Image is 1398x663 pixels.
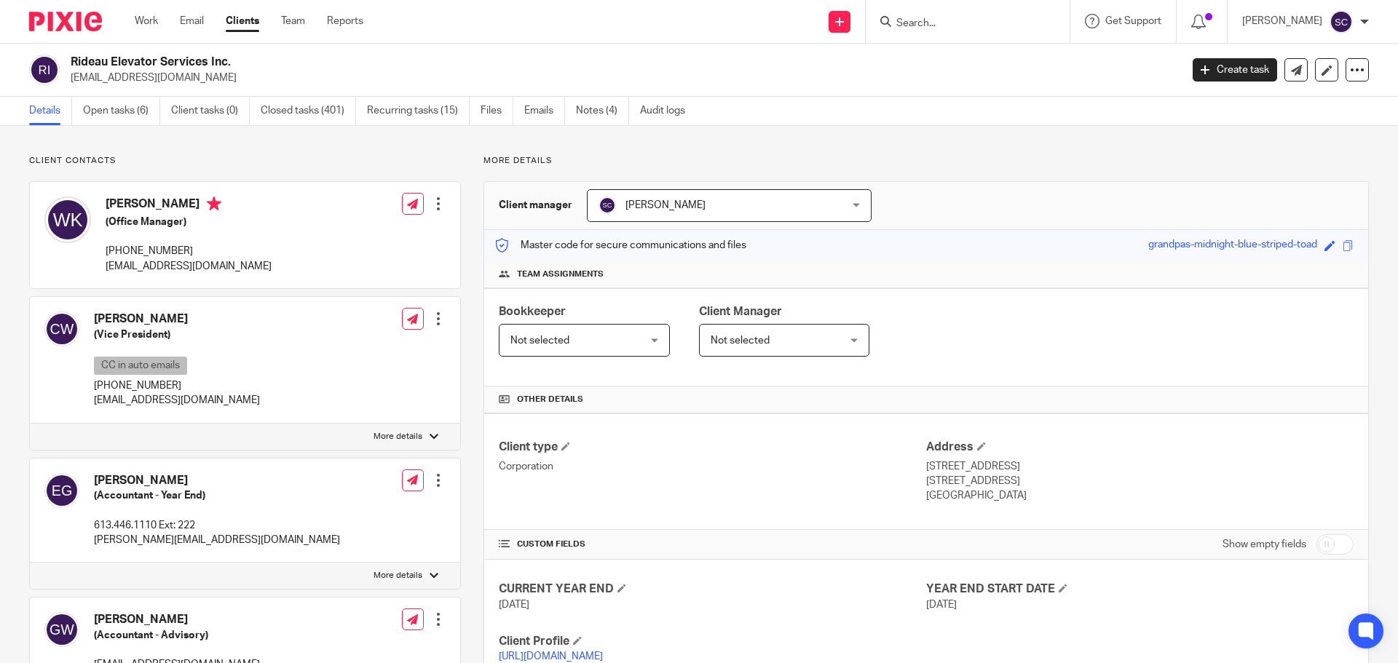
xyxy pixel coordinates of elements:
[711,336,770,346] span: Not selected
[926,600,957,610] span: [DATE]
[1105,16,1161,26] span: Get Support
[895,17,1026,31] input: Search
[44,196,91,243] img: svg%3E
[625,200,706,210] span: [PERSON_NAME]
[94,378,260,393] p: [PHONE_NUMBER]
[1193,58,1277,82] a: Create task
[926,581,1354,597] h4: YEAR END START DATE
[510,336,569,346] span: Not selected
[517,394,583,405] span: Other details
[226,14,259,28] a: Clients
[327,14,363,28] a: Reports
[106,196,272,215] h4: [PERSON_NAME]
[94,327,260,342] h5: (Vice President)
[499,634,926,649] h4: Client Profile
[495,238,746,253] p: Master code for secure communications and files
[1330,10,1353,33] img: svg%3E
[261,97,356,125] a: Closed tasks (401)
[281,14,305,28] a: Team
[926,459,1354,474] p: [STREET_ADDRESS]
[94,473,340,488] h4: [PERSON_NAME]
[29,155,461,167] p: Client contacts
[207,196,221,211] i: Primary
[94,357,187,375] p: CC in auto emails
[499,306,566,317] span: Bookkeeper
[71,71,1171,85] p: [EMAIL_ADDRESS][DOMAIN_NAME]
[94,628,260,643] h5: (Accountant - Advisory)
[94,311,260,327] h4: [PERSON_NAME]
[44,473,79,508] img: svg%3E
[44,612,79,647] img: svg%3E
[367,97,470,125] a: Recurring tasks (15)
[29,97,72,125] a: Details
[29,55,60,85] img: svg%3E
[640,97,696,125] a: Audit logs
[517,269,604,280] span: Team assignments
[699,306,782,317] span: Client Manager
[499,539,926,550] h4: CUSTOM FIELDS
[1148,237,1317,254] div: grandpas-midnight-blue-striped-toad
[180,14,204,28] a: Email
[29,12,102,31] img: Pixie
[94,533,340,547] p: [PERSON_NAME][EMAIL_ADDRESS][DOMAIN_NAME]
[1223,537,1306,552] label: Show empty fields
[926,440,1354,455] h4: Address
[106,259,272,274] p: [EMAIL_ADDRESS][DOMAIN_NAME]
[499,581,926,597] h4: CURRENT YEAR END
[94,612,260,627] h4: [PERSON_NAME]
[374,570,422,581] p: More details
[106,244,272,258] p: [PHONE_NUMBER]
[599,196,616,214] img: svg%3E
[524,97,565,125] a: Emails
[171,97,250,125] a: Client tasks (0)
[576,97,629,125] a: Notes (4)
[135,14,158,28] a: Work
[483,155,1369,167] p: More details
[94,488,340,503] h5: (Accountant - Year End)
[499,651,603,662] a: [URL][DOMAIN_NAME]
[926,474,1354,488] p: [STREET_ADDRESS]
[499,440,926,455] h4: Client type
[83,97,160,125] a: Open tasks (6)
[94,518,340,533] p: 613.446.1110 Ext: 222
[94,393,260,408] p: [EMAIL_ADDRESS][DOMAIN_NAME]
[1242,14,1322,28] p: [PERSON_NAME]
[71,55,951,70] h2: Rideau Elevator Services Inc.
[374,431,422,442] p: More details
[499,600,529,610] span: [DATE]
[499,459,926,474] p: Corporation
[499,198,572,213] h3: Client manager
[481,97,513,125] a: Files
[44,311,79,346] img: svg%3E
[106,215,272,229] h5: (Office Manager)
[926,488,1354,503] p: [GEOGRAPHIC_DATA]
